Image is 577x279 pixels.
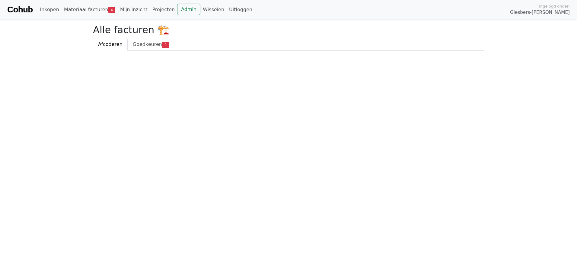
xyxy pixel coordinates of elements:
h2: Alle facturen 🏗️ [93,24,484,36]
a: Mijn inzicht [118,4,150,16]
span: Ingelogd onder: [539,3,570,9]
a: Materiaal facturen4 [62,4,118,16]
a: Projecten [150,4,177,16]
span: 4 [108,7,115,13]
span: Afcoderen [98,41,123,47]
a: Uitloggen [227,4,255,16]
a: Wisselen [200,4,227,16]
a: Afcoderen [93,38,128,51]
a: Cohub [7,2,33,17]
a: Goedkeuren4 [128,38,174,51]
span: Goedkeuren [133,41,162,47]
span: Giesbers-[PERSON_NAME] [510,9,570,16]
span: 4 [162,42,169,48]
a: Inkopen [37,4,61,16]
a: Admin [177,4,200,15]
